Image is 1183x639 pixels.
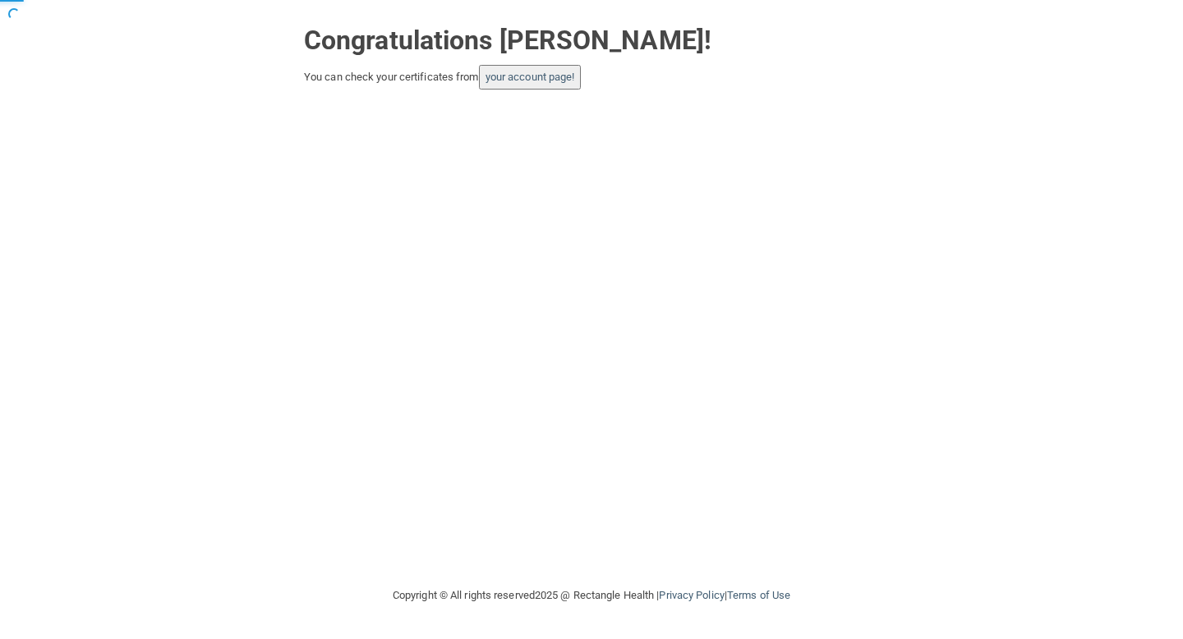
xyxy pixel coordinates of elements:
div: Copyright © All rights reserved 2025 @ Rectangle Health | | [292,569,891,622]
button: your account page! [479,65,582,90]
strong: Congratulations [PERSON_NAME]! [304,25,711,56]
a: your account page! [486,71,575,83]
a: Privacy Policy [659,589,724,601]
a: Terms of Use [727,589,790,601]
div: You can check your certificates from [304,65,879,90]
